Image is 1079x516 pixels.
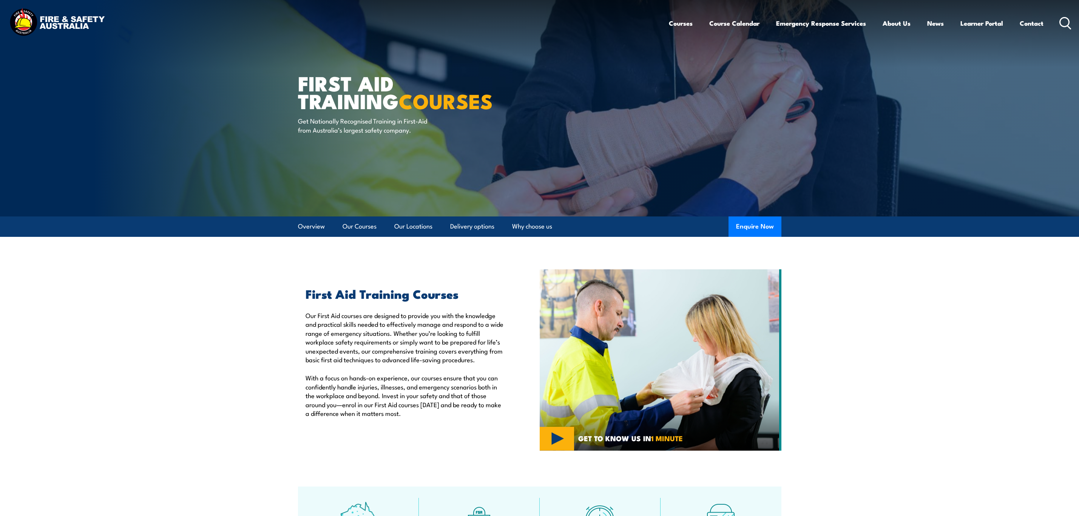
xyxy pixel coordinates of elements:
button: Enquire Now [729,216,781,237]
h2: First Aid Training Courses [306,288,505,299]
img: Fire & Safety Australia deliver Health and Safety Representatives Training Courses – HSR Training [540,269,781,451]
a: Emergency Response Services [776,13,866,33]
a: Why choose us [512,216,552,236]
a: Delivery options [450,216,494,236]
p: Get Nationally Recognised Training in First-Aid from Australia’s largest safety company. [298,116,436,134]
strong: 1 MINUTE [651,433,683,443]
a: Overview [298,216,325,236]
a: Our Courses [343,216,377,236]
a: News [927,13,944,33]
strong: COURSES [399,85,493,116]
a: Learner Portal [960,13,1003,33]
p: With a focus on hands-on experience, our courses ensure that you can confidently handle injuries,... [306,373,505,417]
a: About Us [883,13,911,33]
a: Contact [1020,13,1043,33]
h1: First Aid Training [298,74,485,109]
p: Our First Aid courses are designed to provide you with the knowledge and practical skills needed ... [306,311,505,364]
a: Our Locations [394,216,432,236]
a: Course Calendar [709,13,759,33]
a: Courses [669,13,693,33]
span: GET TO KNOW US IN [578,435,683,442]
